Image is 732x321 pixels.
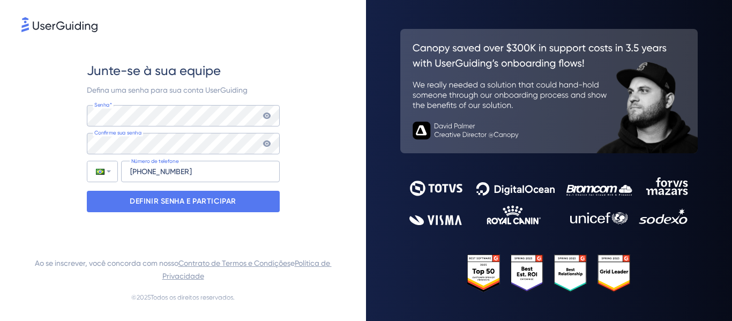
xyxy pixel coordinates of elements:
[409,177,689,225] img: 9302ce2ac39453076f5bc0f2f2ca889b.svg
[121,161,280,182] input: Número de telefone
[258,109,271,122] keeper-lock: Open Keeper Popup
[87,161,117,182] div: Brasil: + 55
[290,259,295,267] font: e
[87,63,221,78] font: Junte-se à sua equipe
[130,197,236,206] font: DEFINIR SENHA E PARTICIPAR
[151,294,235,301] font: Todos os direitos reservados.
[21,17,98,32] img: 8faab4ba6bc7696a72372aa768b0286c.svg
[35,259,178,267] font: Ao se inscrever, você concorda com nosso
[131,294,137,301] font: ©
[467,255,631,292] img: 25303e33045975176eb484905ab012ff.svg
[400,29,698,153] img: 26c0aa7c25a843aed4baddd2b5e0fa68.svg
[178,259,290,267] font: Contrato de Termos e Condições
[137,294,151,301] font: 2025
[87,86,248,94] font: Defina uma senha para sua conta UserGuiding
